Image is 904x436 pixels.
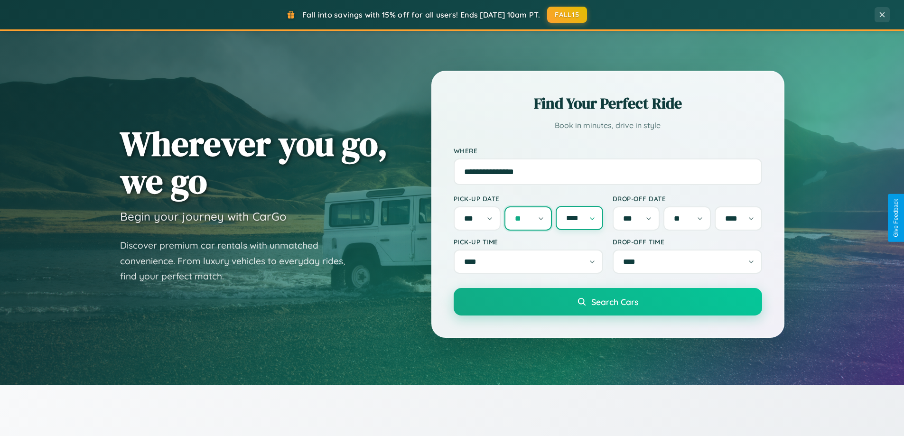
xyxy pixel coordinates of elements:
[613,195,762,203] label: Drop-off Date
[120,209,287,223] h3: Begin your journey with CarGo
[591,297,638,307] span: Search Cars
[613,238,762,246] label: Drop-off Time
[302,10,540,19] span: Fall into savings with 15% off for all users! Ends [DATE] 10am PT.
[454,147,762,155] label: Where
[454,119,762,132] p: Book in minutes, drive in style
[454,195,603,203] label: Pick-up Date
[454,93,762,114] h2: Find Your Perfect Ride
[120,125,388,200] h1: Wherever you go, we go
[547,7,587,23] button: FALL15
[893,199,899,237] div: Give Feedback
[454,288,762,315] button: Search Cars
[120,238,357,284] p: Discover premium car rentals with unmatched convenience. From luxury vehicles to everyday rides, ...
[454,238,603,246] label: Pick-up Time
